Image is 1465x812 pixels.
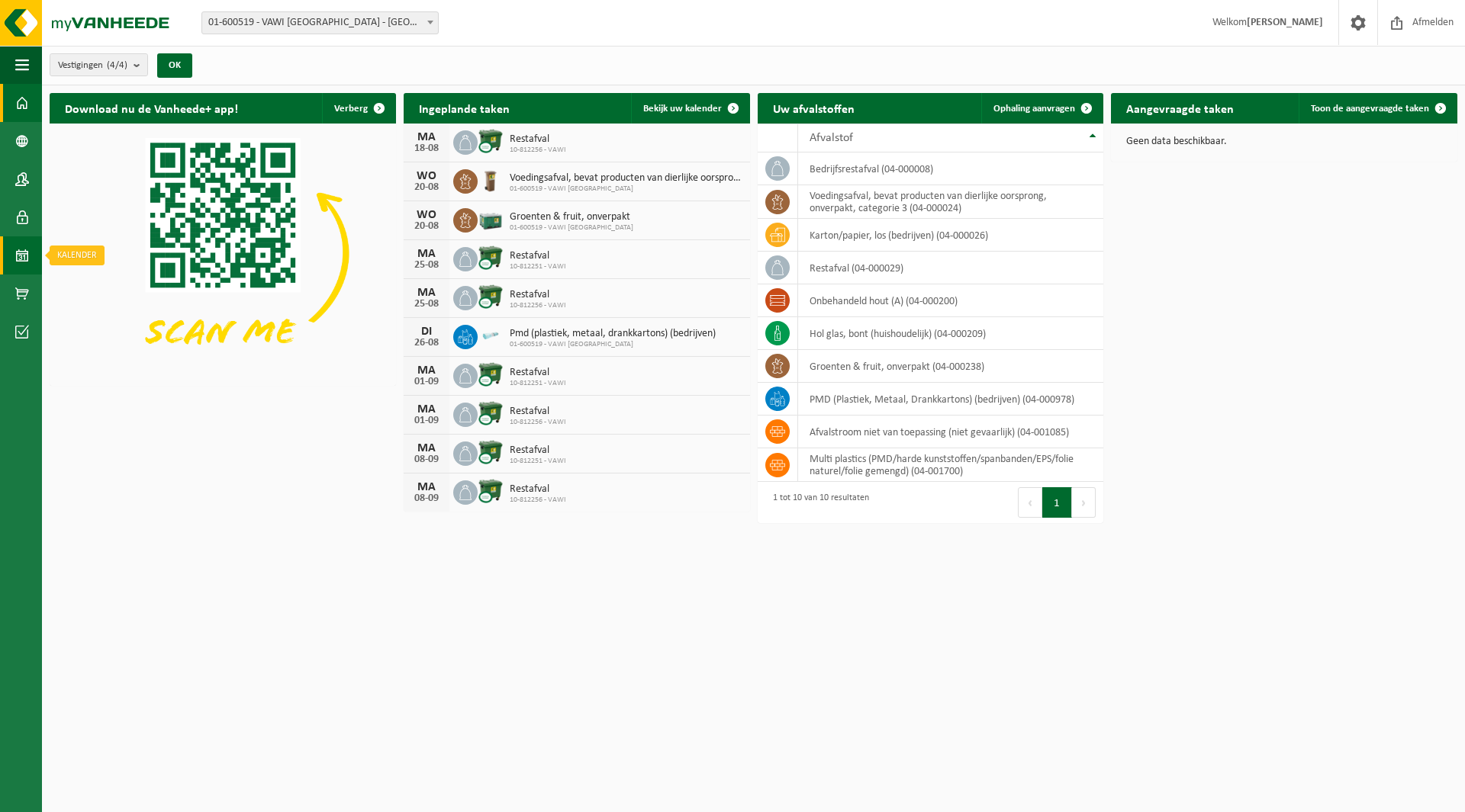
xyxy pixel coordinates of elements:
[798,416,1104,448] td: afvalstroom niet van toepassing (niet gevaarlijk) (04-001085)
[411,416,442,426] div: 01-09
[798,284,1104,317] td: onbehandeld hout (A) (04-000200)
[411,338,442,348] div: 26-08
[478,478,504,504] img: WB-1100-CU
[798,350,1104,383] td: groenten & fruit, onverpakt (04-000238)
[510,146,566,155] span: 10-812256 - VAWI
[510,418,566,427] span: 10-812256 - VAWI
[510,262,566,271] span: 10-812251 - VAWI
[510,457,566,466] span: 10-812251 - VAWI
[510,406,566,418] span: Restafval
[50,93,253,123] h2: Download nu de Vanheede+ app!
[510,328,716,340] span: Pmd (plastiek, metaal, drankkartons) (bedrijven)
[411,326,442,338] div: DI
[798,252,1104,284] td: restafval (04-000029)
[1299,93,1456,124] a: Toon de aangevraagde taken
[631,93,749,124] a: Bekijk uw kalender
[411,442,442,454] div: MA
[322,93,394,124] button: Verberg
[404,93,525,123] h2: Ingeplande taken
[411,364,442,377] div: MA
[510,445,566,457] span: Restafval
[1018,487,1042,518] button: Previous
[643,104,722,114] span: Bekijk uw kalender
[798,219,1104,252] td: karton/papier, los (bedrijven) (04-000026)
[478,206,504,232] img: PB-LB-0680-HPE-GN-01
[510,250,566,262] span: Restafval
[411,403,442,416] div: MA
[107,60,127,70] count: (4/4)
[478,361,504,387] img: WB-1100-CU
[478,323,504,348] img: LP-SK-00060-HPE-11
[798,152,1104,185] td: bedrijfsrestafval (04-000008)
[478,439,504,465] img: WB-1100-CU
[411,182,442,193] div: 20-08
[1111,93,1249,123] h2: Aangevraagde taken
[510,379,566,388] span: 10-812251 - VAWI
[411,454,442,465] div: 08-09
[411,248,442,260] div: MA
[981,93,1102,124] a: Ophaling aanvragen
[478,128,504,154] img: WB-1100-CU
[411,299,442,310] div: 25-08
[1072,487,1096,518] button: Next
[478,167,504,193] img: WB-0140-HPE-BN-01
[50,124,396,383] img: Download de VHEPlus App
[58,54,127,77] span: Vestigingen
[411,131,442,143] div: MA
[798,383,1104,416] td: PMD (Plastiek, Metaal, Drankkartons) (bedrijven) (04-000978)
[334,104,368,114] span: Verberg
[510,301,566,310] span: 10-812256 - VAWI
[50,53,148,76] button: Vestigingen(4/4)
[411,481,442,493] div: MA
[510,223,633,233] span: 01-600519 - VAWI [GEOGRAPHIC_DATA]
[510,367,566,379] span: Restafval
[202,12,438,34] span: 01-600519 - VAWI NV - ANTWERPEN
[1311,104,1429,114] span: Toon de aangevraagde taken
[510,133,566,146] span: Restafval
[510,496,566,505] span: 10-812256 - VAWI
[478,284,504,310] img: WB-1100-CU
[411,493,442,504] div: 08-09
[411,209,442,221] div: WO
[758,93,870,123] h2: Uw afvalstoffen
[411,287,442,299] div: MA
[411,143,442,154] div: 18-08
[411,377,442,387] div: 01-09
[1126,136,1442,147] p: Geen data beschikbaar.
[798,185,1104,219] td: voedingsafval, bevat producten van dierlijke oorsprong, onverpakt, categorie 3 (04-000024)
[510,340,716,349] span: 01-600519 - VAWI [GEOGRAPHIC_DATA]
[1042,487,1072,518] button: 1
[798,317,1104,350] td: hol glas, bont (huishoudelijk) (04-000209)
[798,448,1104,482] td: multi plastics (PMD/harde kunststoffen/spanbanden/EPS/folie naturel/folie gemengd) (04-001700)
[510,172,742,185] span: Voedingsafval, bevat producten van dierlijke oorsprong, onverpakt, categorie 3
[411,221,442,232] div: 20-08
[157,53,192,78] button: OK
[411,260,442,271] div: 25-08
[510,289,566,301] span: Restafval
[510,211,633,223] span: Groenten & fruit, onverpakt
[201,11,439,34] span: 01-600519 - VAWI NV - ANTWERPEN
[993,104,1075,114] span: Ophaling aanvragen
[765,486,869,519] div: 1 tot 10 van 10 resultaten
[478,245,504,271] img: WB-1100-CU
[1247,17,1323,28] strong: [PERSON_NAME]
[510,483,566,496] span: Restafval
[810,132,853,144] span: Afvalstof
[510,185,742,194] span: 01-600519 - VAWI [GEOGRAPHIC_DATA]
[411,170,442,182] div: WO
[478,400,504,426] img: WB-1100-CU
